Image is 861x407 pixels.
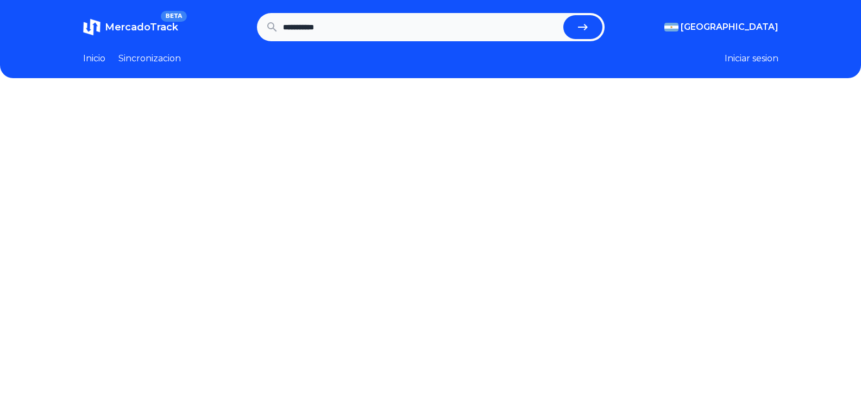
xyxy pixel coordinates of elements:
img: Argentina [664,23,678,31]
a: MercadoTrackBETA [83,18,178,36]
img: MercadoTrack [83,18,100,36]
a: Sincronizacion [118,52,181,65]
button: Iniciar sesion [725,52,778,65]
span: BETA [161,11,186,22]
button: [GEOGRAPHIC_DATA] [664,21,778,34]
span: [GEOGRAPHIC_DATA] [681,21,778,34]
a: Inicio [83,52,105,65]
span: MercadoTrack [105,21,178,33]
